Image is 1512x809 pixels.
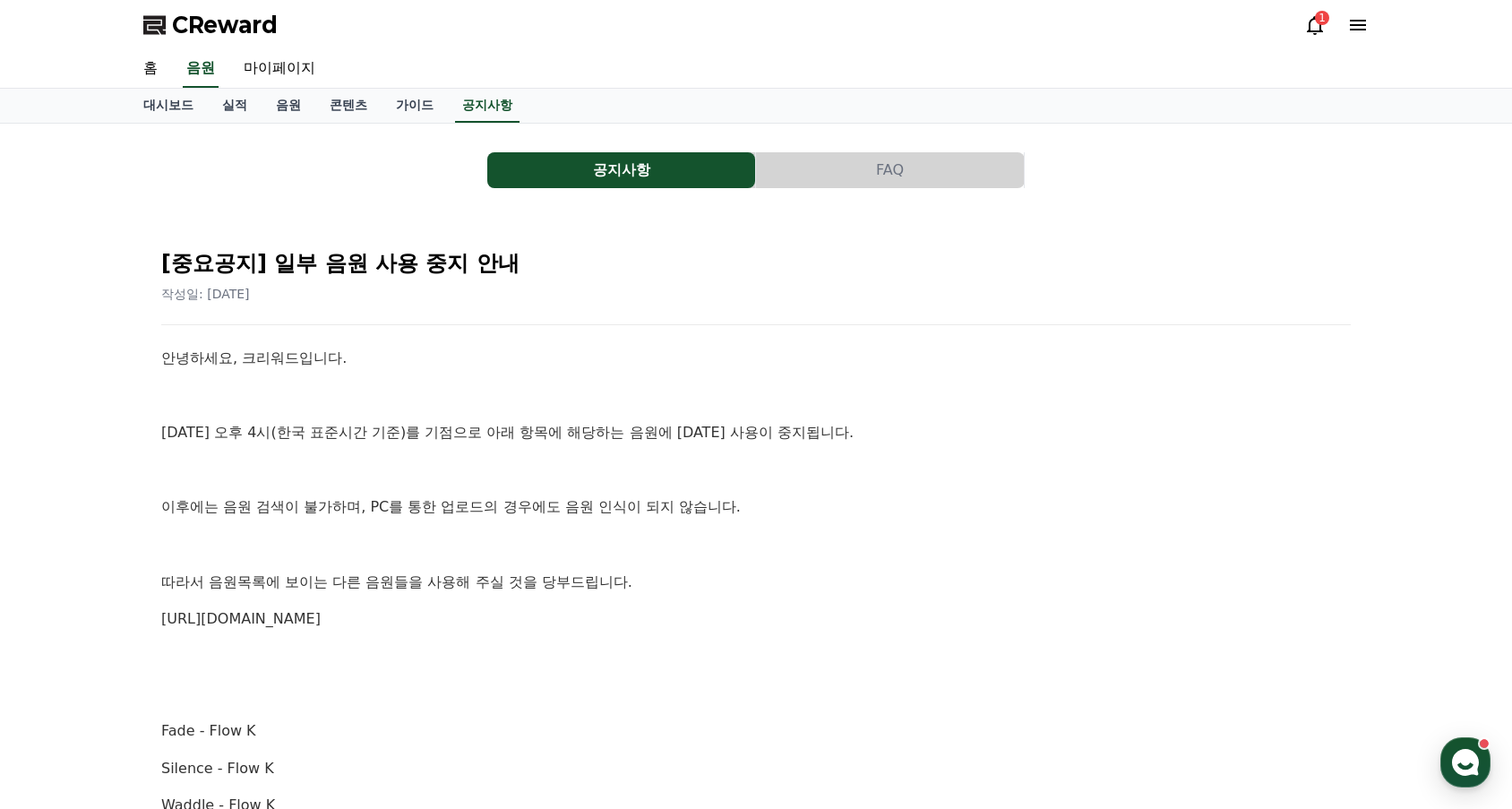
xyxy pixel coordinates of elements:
span: 홈 [56,595,67,609]
a: CReward [143,11,278,39]
a: 음원 [262,89,315,123]
a: FAQ [756,152,1025,188]
span: CReward [172,11,278,39]
img: tab_domain_overview_orange.svg [48,104,63,118]
div: 1 [1315,11,1329,25]
span: 대화 [164,596,185,610]
img: website_grey.svg [29,47,43,61]
p: Fade - Flow K [161,719,1351,743]
a: 대시보드 [129,89,208,123]
a: 마이페이지 [229,50,330,88]
div: v 4.0.25 [50,29,88,43]
img: logo_orange.svg [29,29,43,43]
a: 공지사항 [455,89,520,123]
a: 가이드 [382,89,448,123]
a: 1 [1304,14,1326,36]
p: 안녕하세요, 크리워드입니다. [161,347,1351,370]
a: 홈 [5,568,118,613]
a: [URL][DOMAIN_NAME] [161,610,321,627]
a: 설정 [231,568,344,613]
p: [DATE] 오후 4시(한국 표준시간 기준)를 기점으로 아래 항목에 해당하는 음원에 [DATE] 사용이 중지됩니다. [161,421,1351,444]
button: FAQ [756,152,1024,188]
a: 음원 [183,50,219,88]
h2: [중요공지] 일부 음원 사용 중지 안내 [161,249,1351,278]
span: 설정 [277,595,298,609]
p: Silence - Flow K [161,757,1351,780]
span: 작성일: [DATE] [161,287,250,301]
a: 홈 [129,50,172,88]
div: Domain: [DOMAIN_NAME] [47,47,197,61]
button: 공지사항 [487,152,755,188]
div: Keywords by Traffic [198,106,302,117]
div: Domain Overview [68,106,160,117]
a: 실적 [208,89,262,123]
a: 대화 [118,568,231,613]
p: 따라서 음원목록에 보이는 다른 음원들을 사용해 주실 것을 당부드립니다. [161,571,1351,594]
a: 콘텐츠 [315,89,382,123]
img: tab_keywords_by_traffic_grey.svg [178,104,193,118]
p: 이후에는 음원 검색이 불가하며, PC를 통한 업로드의 경우에도 음원 인식이 되지 않습니다. [161,495,1351,519]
